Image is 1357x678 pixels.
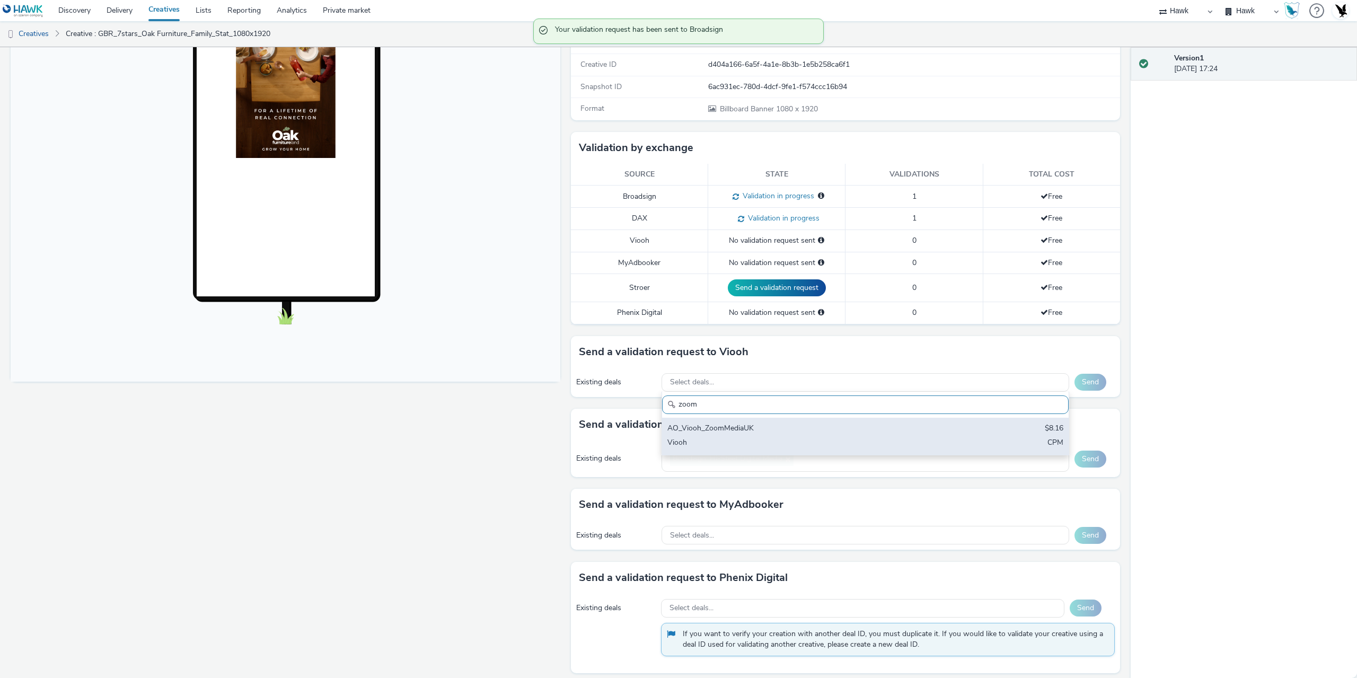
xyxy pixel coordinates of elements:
span: 1 [912,191,917,201]
span: Free [1041,258,1062,268]
div: 6ac931ec-780d-4dcf-9fe1-f574ccc16b94 [708,82,1120,92]
h3: Send a validation request to Phenix Digital [579,570,788,586]
div: Please select a deal below and click on Send to send a validation request to MyAdbooker. [818,258,824,268]
span: Free [1041,213,1062,223]
div: Viooh [667,437,930,450]
h3: Send a validation request to Viooh [579,344,748,360]
span: Free [1041,283,1062,293]
span: 0 [912,235,917,245]
span: 1080 x 1920 [719,104,818,114]
th: State [708,164,845,186]
span: Free [1041,307,1062,318]
div: Existing deals [576,603,656,613]
td: Broadsign [571,186,708,208]
img: undefined Logo [3,4,43,17]
img: Advertisement preview [225,33,324,211]
a: Creative : GBR_7stars_Oak Furniture_Family_Stat_1080x1920 [60,21,276,47]
div: Existing deals [576,453,657,464]
div: Please select a deal below and click on Send to send a validation request to Phenix Digital. [818,307,824,318]
div: No validation request sent [713,235,840,246]
strong: Version 1 [1174,53,1204,63]
div: AO_Viooh_ZoomMediaUK [667,423,930,435]
td: MyAdbooker [571,252,708,274]
span: Your validation request has been sent to Broadsign [555,24,813,38]
span: Billboard Banner [720,104,776,114]
div: [DATE] 17:24 [1174,53,1349,75]
td: Phenix Digital [571,302,708,324]
span: 0 [912,307,917,318]
th: Total cost [983,164,1120,186]
button: Send [1070,600,1102,617]
h3: Send a validation request to Broadsign [579,417,770,433]
div: CPM [1047,437,1063,450]
button: Send [1074,451,1106,468]
div: No validation request sent [713,307,840,318]
button: Send a validation request [728,279,826,296]
div: Please select a deal below and click on Send to send a validation request to Viooh. [818,235,824,246]
button: Send [1074,374,1106,391]
span: Validation in progress [744,213,820,223]
span: Free [1041,191,1062,201]
div: Existing deals [576,530,657,541]
span: 0 [912,258,917,268]
div: d404a166-6a5f-4a1e-8b3b-1e5b258ca6f1 [708,59,1120,70]
div: No validation request sent [713,258,840,268]
td: DAX [571,208,708,230]
span: Validation in progress [739,191,814,201]
td: Stroer [571,274,708,302]
th: Source [571,164,708,186]
div: Existing deals [576,377,657,388]
span: Creative ID [580,59,616,69]
span: Select deals... [670,531,714,540]
img: dooh [5,29,16,40]
span: 1 [912,213,917,223]
img: Hawk Academy [1284,2,1300,19]
th: Validations [845,164,983,186]
span: Select deals... [669,604,713,613]
td: Viooh [571,230,708,252]
button: Send [1074,527,1106,544]
span: Select deals... [670,378,714,387]
span: Snapshot ID [580,82,622,92]
span: Broadisgn: Hi-Steet Digital Media [673,454,782,463]
span: Format [580,103,604,113]
h3: Send a validation request to MyAdbooker [579,497,783,513]
span: Free [1041,235,1062,245]
span: 0 [912,283,917,293]
a: Hawk Academy [1284,2,1304,19]
div: $8.16 [1045,423,1063,435]
input: Search...... [662,395,1069,414]
h3: Validation by exchange [579,140,693,156]
img: Account UK [1333,3,1349,19]
span: If you want to verify your creation with another deal ID, you must duplicate it. If you would lik... [683,629,1104,650]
